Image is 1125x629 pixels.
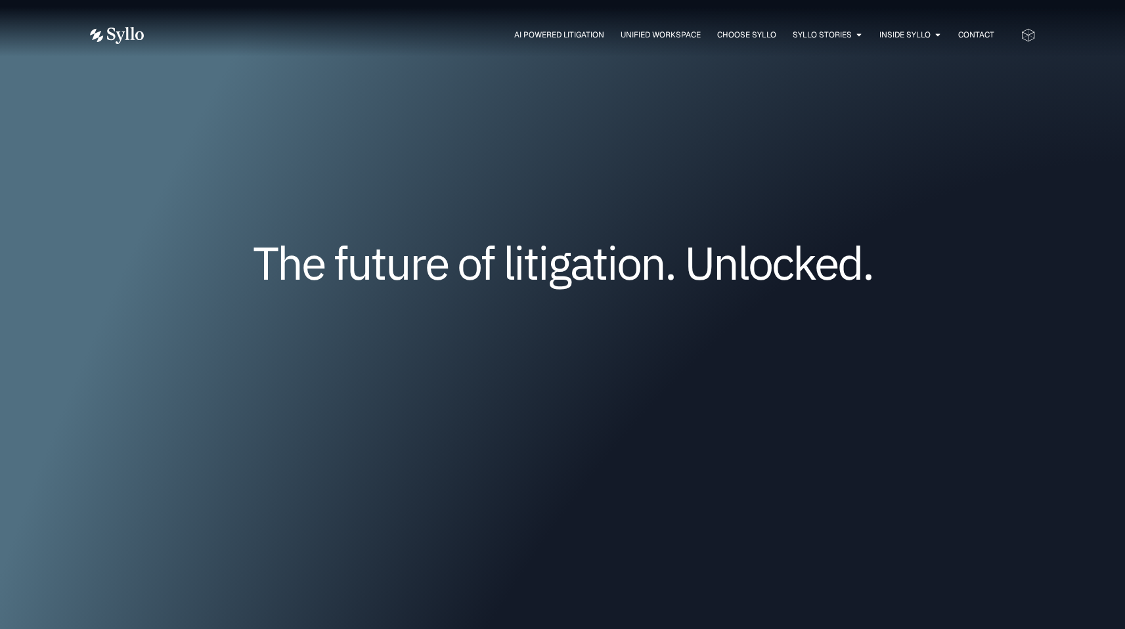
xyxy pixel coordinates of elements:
[170,29,994,41] div: Menu Toggle
[717,29,776,41] a: Choose Syllo
[169,241,957,284] h1: The future of litigation. Unlocked.
[958,29,994,41] a: Contact
[90,27,144,44] img: Vector
[621,29,701,41] a: Unified Workspace
[879,29,931,41] a: Inside Syllo
[170,29,994,41] nav: Menu
[793,29,852,41] a: Syllo Stories
[514,29,604,41] a: AI Powered Litigation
